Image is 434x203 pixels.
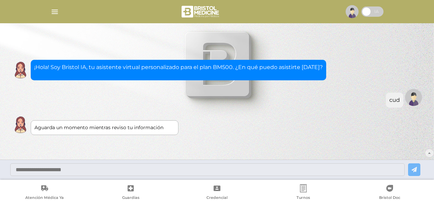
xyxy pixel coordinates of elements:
span: Turnos [296,195,310,201]
div: Aguarda un momento mientras reviso tu información [34,124,175,131]
img: Tu imagen [405,89,422,106]
a: Bristol Doc [346,184,433,202]
div: cud [389,96,400,104]
a: Atención Médica Ya [1,184,88,202]
img: Cober_menu-lines-white.svg [50,8,59,16]
img: profile-placeholder.svg [346,5,359,18]
a: Turnos [260,184,346,202]
a: Guardias [88,184,174,202]
span: Atención Médica Ya [25,195,64,201]
img: Cober IA [12,62,29,79]
a: Credencial [174,184,260,202]
img: bristol-medicine-blanco.png [180,3,221,20]
p: ¡Hola! Soy Bristol IA, tu asistente virtual personalizado para el plan BM500. ¿En qué puedo asist... [34,63,323,71]
span: Guardias [122,195,140,201]
img: Cober IA [12,116,29,133]
span: Credencial [206,195,228,201]
span: Bristol Doc [379,195,400,201]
